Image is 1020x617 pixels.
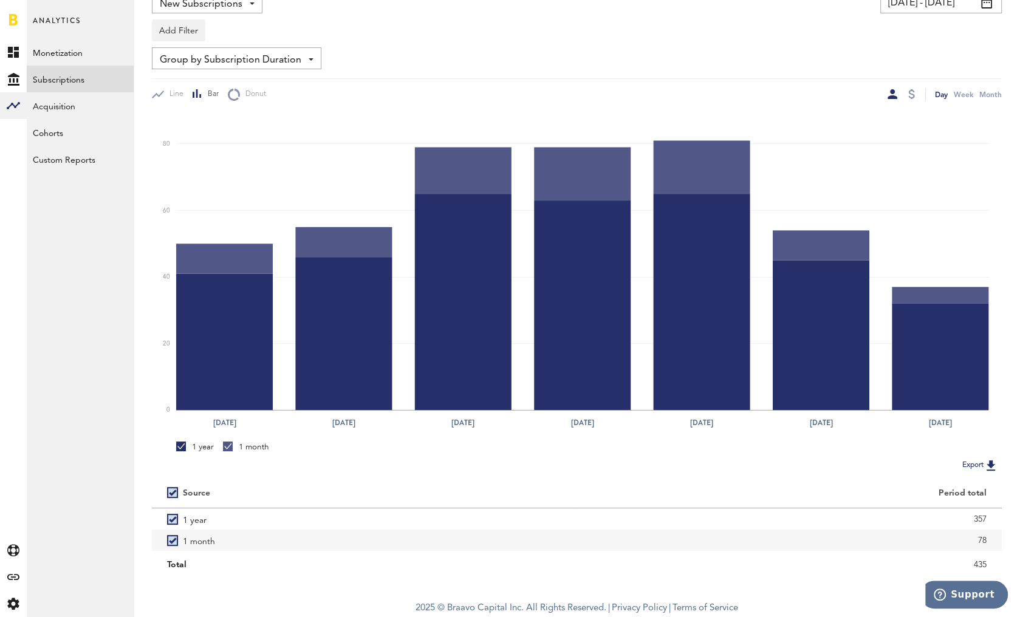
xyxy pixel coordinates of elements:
[183,530,215,551] span: 1 month
[202,89,219,100] span: Bar
[929,417,952,428] text: [DATE]
[27,66,134,92] a: Subscriptions
[213,417,236,428] text: [DATE]
[954,88,973,101] div: Week
[592,488,987,499] div: Period total
[27,92,134,119] a: Acquisition
[925,581,1008,611] iframe: Opens a widget where you can find more information
[27,39,134,66] a: Monetization
[592,531,987,550] div: 78
[152,19,205,41] button: Add Filter
[979,88,1002,101] div: Month
[810,417,833,428] text: [DATE]
[984,458,998,472] img: Export
[166,407,170,414] text: 0
[332,417,355,428] text: [DATE]
[451,417,474,428] text: [DATE]
[163,141,170,147] text: 80
[673,604,738,613] a: Terms of Service
[223,441,269,452] div: 1 month
[163,274,170,280] text: 40
[160,50,301,70] span: Group by Subscription Duration
[571,417,594,428] text: [DATE]
[27,146,134,172] a: Custom Reports
[592,556,987,574] div: 435
[592,510,987,528] div: 357
[33,13,81,39] span: Analytics
[27,119,134,146] a: Cohorts
[163,341,170,347] text: 20
[959,457,1002,473] button: Export
[690,417,713,428] text: [DATE]
[612,604,667,613] a: Privacy Policy
[935,88,948,101] div: Day
[167,556,562,574] div: Total
[164,89,183,100] span: Line
[183,488,210,499] div: Source
[183,508,207,530] span: 1 year
[240,89,266,100] span: Donut
[176,441,214,452] div: 1 year
[163,208,170,214] text: 60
